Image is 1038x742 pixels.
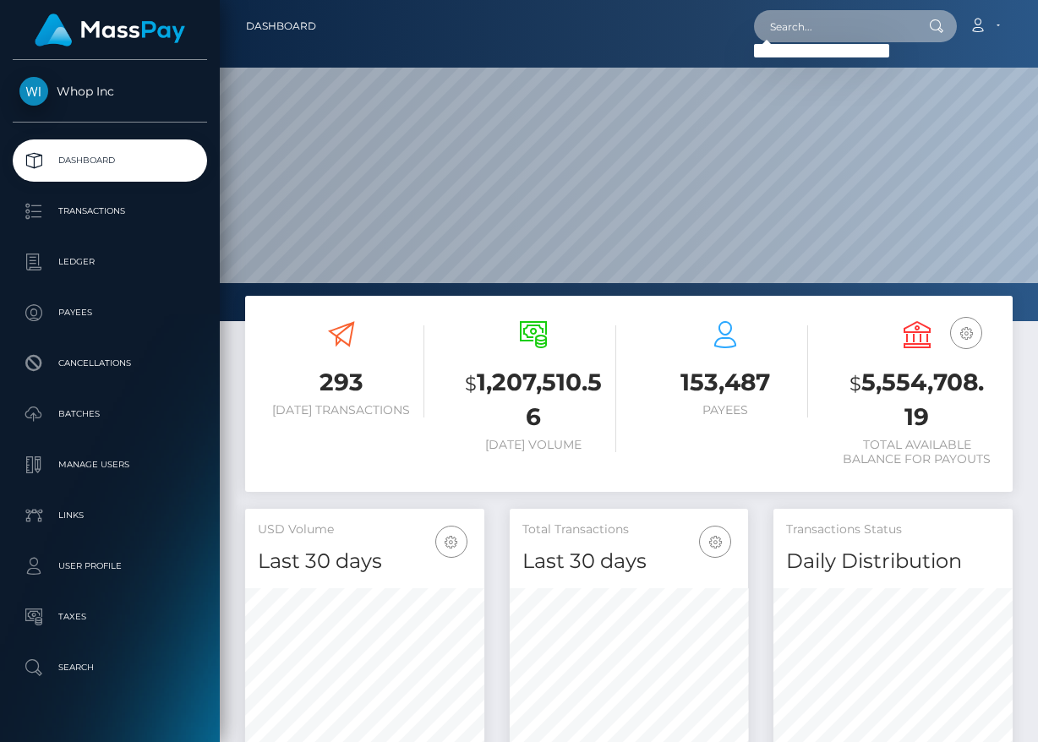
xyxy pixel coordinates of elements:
h5: Total Transactions [522,521,736,538]
a: Search [13,647,207,689]
h4: Daily Distribution [786,547,1000,576]
p: Manage Users [19,452,200,477]
small: $ [850,372,861,396]
h3: 293 [258,366,424,399]
h5: USD Volume [258,521,472,538]
a: Taxes [13,596,207,638]
a: Batches [13,393,207,435]
h6: Payees [642,403,808,417]
a: Links [13,494,207,537]
p: Batches [19,401,200,427]
p: Dashboard [19,148,200,173]
h4: Last 30 days [522,547,736,576]
p: Transactions [19,199,200,224]
a: Cancellations [13,342,207,385]
img: MassPay Logo [35,14,185,46]
a: Dashboard [13,139,207,182]
a: Manage Users [13,444,207,486]
h3: 1,207,510.56 [450,366,616,434]
p: Ledger [19,249,200,275]
p: Links [19,503,200,528]
p: Search [19,655,200,680]
h6: Total Available Balance for Payouts [833,438,1000,466]
h6: [DATE] Volume [450,438,616,452]
input: Search... [754,10,913,42]
a: User Profile [13,545,207,587]
p: Taxes [19,604,200,630]
span: Whop Inc [13,84,207,99]
h5: Transactions Status [786,521,1000,538]
h4: Last 30 days [258,547,472,576]
h3: 153,487 [642,366,808,399]
p: Payees [19,300,200,325]
a: Ledger [13,241,207,283]
h6: [DATE] Transactions [258,403,424,417]
p: Cancellations [19,351,200,376]
a: Transactions [13,190,207,232]
a: Payees [13,292,207,334]
small: $ [465,372,477,396]
img: Whop Inc [19,77,48,106]
a: Dashboard [246,8,316,44]
h3: 5,554,708.19 [833,366,1000,434]
p: User Profile [19,554,200,579]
